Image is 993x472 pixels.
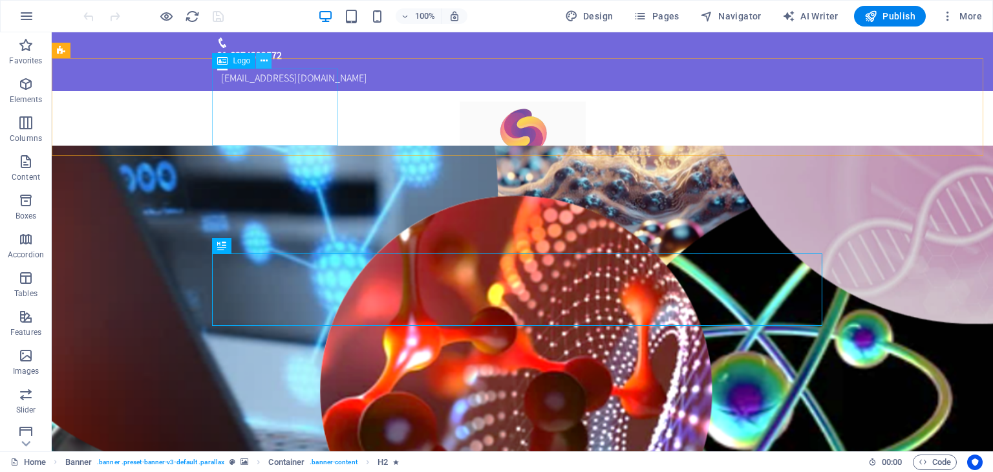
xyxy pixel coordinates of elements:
span: Click to select. Double-click to edit [65,455,92,470]
div: Design (Ctrl+Alt+Y) [560,6,619,27]
button: Click here to leave preview mode and continue editing [158,8,174,24]
button: Navigator [695,6,767,27]
p: Columns [10,133,42,144]
i: This element contains a background [240,458,248,466]
button: More [936,6,987,27]
span: Pages [634,10,679,23]
span: Design [565,10,614,23]
h6: Session time [868,455,902,470]
a: Click to cancel selection. Double-click to open Pages [10,455,46,470]
p: Features [10,327,41,338]
p: Images [13,366,39,376]
p: Tables [14,288,37,299]
i: This element is a customizable preset [230,458,235,466]
span: Code [919,455,951,470]
span: : [891,457,893,467]
h6: 100% [415,8,436,24]
p: Accordion [8,250,44,260]
button: Code [913,455,957,470]
p: Elements [10,94,43,105]
i: On resize automatically adjust zoom level to fit chosen device. [449,10,460,22]
nav: breadcrumb [65,455,400,470]
button: Design [560,6,619,27]
span: . banner .preset-banner-v3-default .parallax [97,455,224,470]
span: AI Writer [782,10,838,23]
button: Publish [854,6,926,27]
span: Click to select. Double-click to edit [268,455,304,470]
span: . banner-content [310,455,357,470]
span: More [941,10,982,23]
span: Logo [233,57,250,65]
button: AI Writer [777,6,844,27]
p: Content [12,172,40,182]
p: Slider [16,405,36,415]
p: Favorites [9,56,42,66]
button: reload [184,8,200,24]
span: 00 00 [882,455,902,470]
span: Publish [864,10,915,23]
span: Click to select. Double-click to edit [378,455,388,470]
p: Boxes [16,211,37,221]
span: 91-6374392572 [165,16,230,30]
button: Usercentrics [967,455,983,470]
span: Navigator [700,10,762,23]
button: Pages [628,6,684,27]
i: Element contains an animation [393,458,399,466]
button: 100% [396,8,442,24]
